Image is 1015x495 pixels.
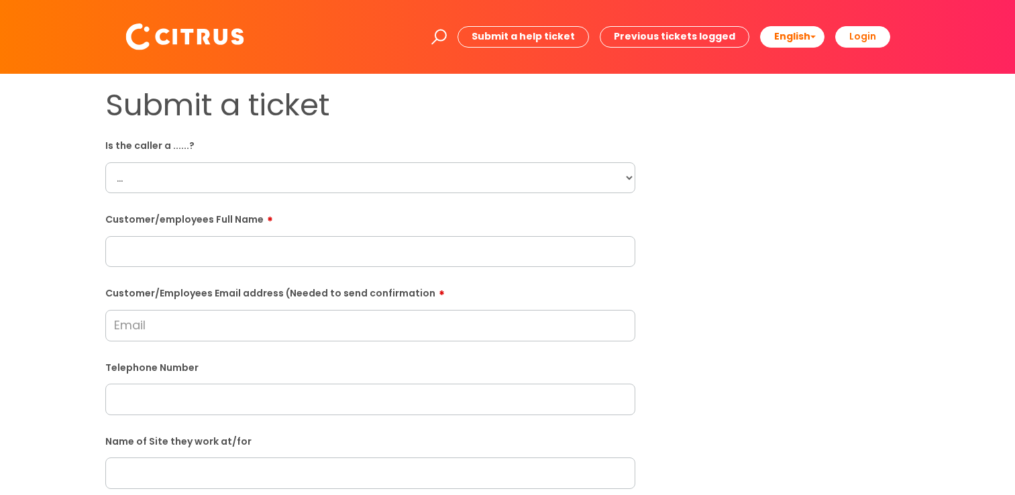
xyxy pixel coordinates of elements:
[458,26,589,47] a: Submit a help ticket
[600,26,749,47] a: Previous tickets logged
[774,30,810,43] span: English
[105,283,635,299] label: Customer/Employees Email address (Needed to send confirmation
[105,433,635,447] label: Name of Site they work at/for
[105,310,635,341] input: Email
[105,360,635,374] label: Telephone Number
[105,87,635,123] h1: Submit a ticket
[105,209,635,225] label: Customer/employees Full Name
[105,137,635,152] label: Is the caller a ......?
[849,30,876,43] b: Login
[835,26,890,47] a: Login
